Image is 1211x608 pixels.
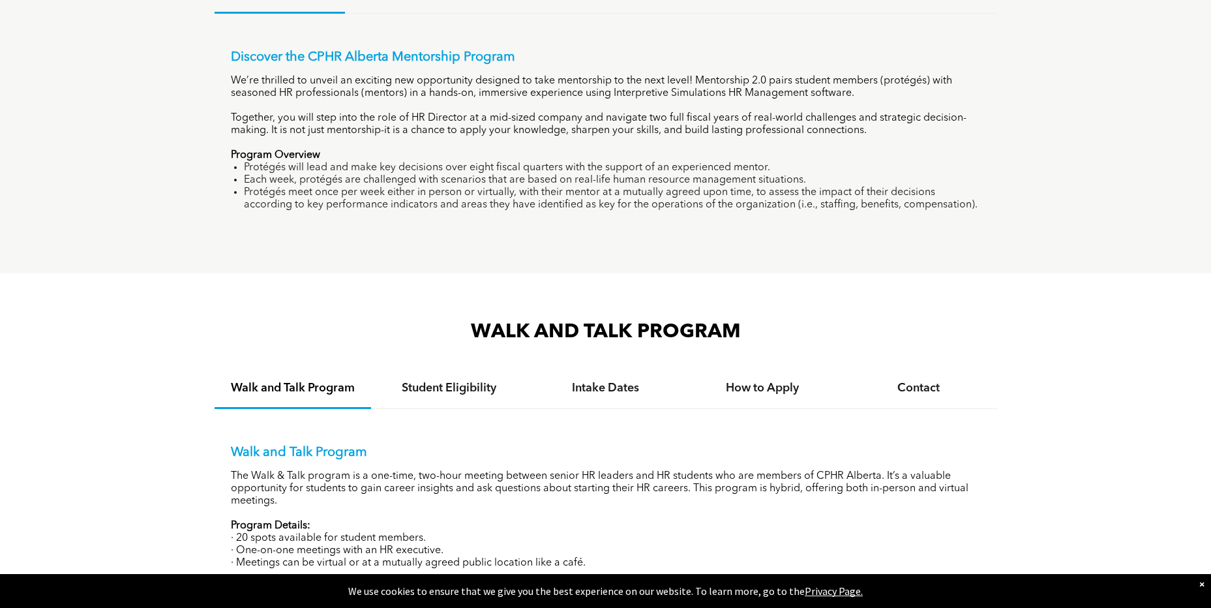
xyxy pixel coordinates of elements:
[244,187,981,211] li: Protégés meet once per week either in person or virtually, with their mentor at a mutually agreed...
[244,162,981,174] li: Protégés will lead and make key decisions over eight fiscal quarters with the support of an exper...
[231,150,320,160] strong: Program Overview
[231,112,981,137] p: Together, you will step into the role of HR Director at a mid-sized company and navigate two full...
[231,557,981,570] p: · Meetings can be virtual or at a mutually agreed public location like a café.
[231,445,981,461] p: Walk and Talk Program
[471,322,741,342] span: WALK AND TALK PROGRAM
[539,381,672,395] h4: Intake Dates
[1199,577,1204,590] div: Dismiss notification
[805,585,863,598] a: Privacy Page.
[231,545,981,557] p: · One-on-one meetings with an HR executive.
[231,75,981,100] p: We’re thrilled to unveil an exciting new opportunity designed to take mentorship to the next leve...
[244,174,981,187] li: Each week, protégés are challenged with scenarios that are based on real-life human resource mana...
[231,470,981,508] p: The Walk & Talk program is a one-time, two-hour meeting between senior HR leaders and HR students...
[231,532,981,545] p: · 20 spots available for student members.
[231,50,981,65] p: Discover the CPHR Alberta Mentorship Program
[852,381,985,395] h4: Contact
[383,381,516,395] h4: Student Eligibility
[226,381,359,395] h4: Walk and Talk Program
[231,521,310,531] strong: Program Details:
[696,381,829,395] h4: How to Apply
